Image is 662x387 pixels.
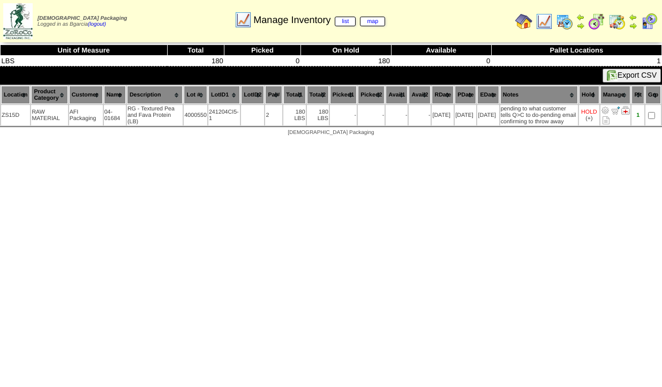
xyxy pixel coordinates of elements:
[167,56,224,66] td: 180
[127,86,183,104] th: Description
[241,86,264,104] th: LotID2
[283,86,305,104] th: Total1
[386,86,408,104] th: Avail1
[491,45,661,56] th: Pallet Locations
[603,69,661,83] button: Export CSV
[629,21,637,30] img: arrowright.gif
[581,109,597,115] div: HOLD
[358,105,385,125] td: -
[621,106,630,115] img: Manage Hold
[184,105,207,125] td: 4000550
[307,86,329,104] th: Total2
[31,86,67,104] th: Product Category
[632,112,644,118] div: 1
[579,86,599,104] th: Hold
[603,116,610,124] i: Note
[601,106,610,115] img: Adjust
[1,56,168,66] td: LBS
[1,86,30,104] th: Location
[585,115,592,122] div: (+)
[455,105,476,125] td: [DATE]
[37,16,127,21] span: [DEMOGRAPHIC_DATA] Packaging
[600,86,631,104] th: Manage
[576,13,585,21] img: arrowleft.gif
[588,13,605,30] img: calendarblend.gif
[224,56,301,66] td: 0
[31,105,67,125] td: RAW MATERIAL
[69,86,103,104] th: Customer
[477,86,499,104] th: EDate
[224,45,301,56] th: Picked
[167,45,224,56] th: Total
[300,56,391,66] td: 180
[265,105,282,125] td: 2
[265,86,282,104] th: Pal#
[283,105,305,125] td: 180 LBS
[455,86,476,104] th: PDate
[576,21,585,30] img: arrowright.gif
[208,105,240,125] td: 241204CI5-1
[358,86,385,104] th: Picked2
[300,45,391,56] th: On Hold
[556,13,573,30] img: calendarprod.gif
[477,105,499,125] td: [DATE]
[386,105,408,125] td: -
[432,86,454,104] th: RDate
[1,45,168,56] th: Unit of Measure
[536,13,553,30] img: line_graph.gif
[104,105,126,125] td: 04-01684
[608,13,626,30] img: calendarinout.gif
[491,56,661,66] td: 1
[37,16,127,27] span: Logged in as Bgarcia
[360,17,385,26] a: map
[631,86,644,104] th: Plt
[645,86,661,104] th: Grp
[1,105,30,125] td: ZS15D
[391,45,491,56] th: Available
[307,105,329,125] td: 180 LBS
[104,86,126,104] th: Name
[391,56,491,66] td: 0
[409,105,431,125] td: -
[3,3,33,39] img: zoroco-logo-small.webp
[330,105,357,125] td: -
[88,21,106,27] a: (logout)
[208,86,240,104] th: LotID1
[235,11,252,28] img: line_graph.gif
[432,105,454,125] td: [DATE]
[184,86,207,104] th: Lot #
[500,86,578,104] th: Notes
[69,105,103,125] td: AFI Packaging
[629,13,637,21] img: arrowleft.gif
[127,105,183,125] td: RG - Textured Pea and Fava Protein (LB)
[409,86,431,104] th: Avail2
[515,13,532,30] img: home.gif
[641,13,658,30] img: calendarcustomer.gif
[335,17,356,26] a: list
[253,14,385,26] span: Manage Inventory
[607,70,618,81] img: excel.gif
[330,86,357,104] th: Picked1
[288,130,374,136] span: [DEMOGRAPHIC_DATA] Packaging
[500,105,578,125] td: pending to what customer tells Q>C to do-pending email confirming to throw away
[611,106,620,115] img: Move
